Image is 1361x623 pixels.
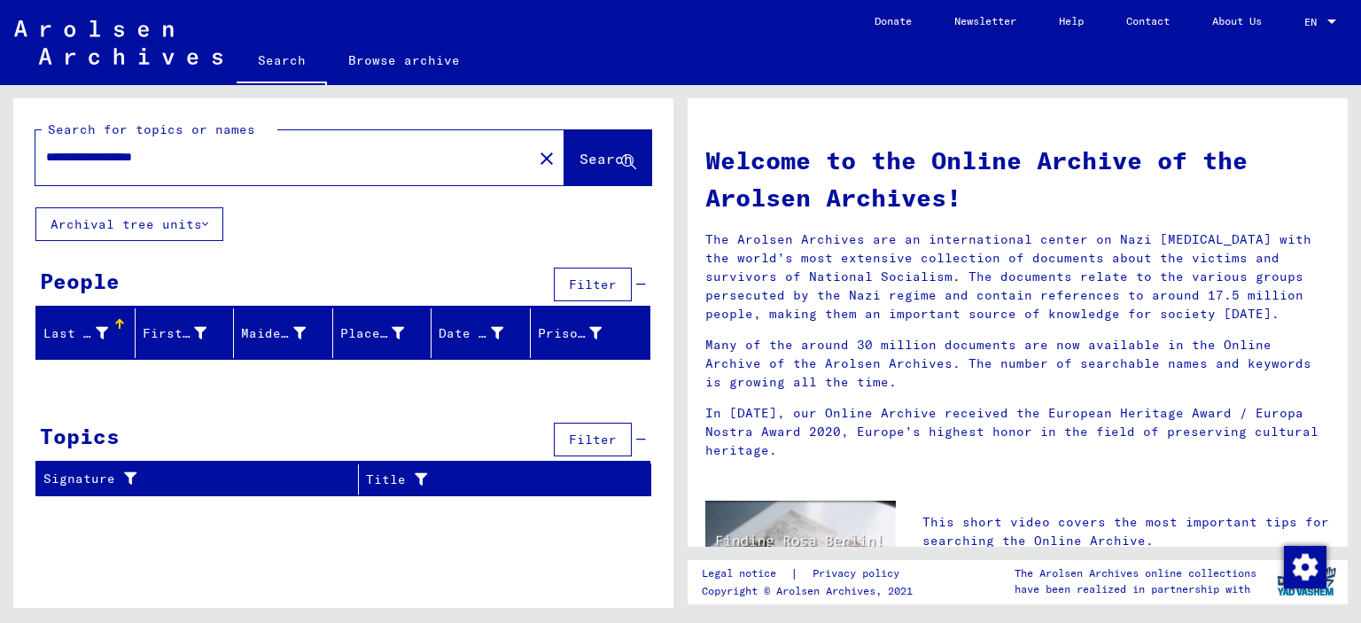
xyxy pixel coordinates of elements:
[439,319,530,347] div: Date of Birth
[705,230,1330,323] p: The Arolsen Archives are an international center on Nazi [MEDICAL_DATA] with the world’s most ext...
[1015,565,1256,581] p: The Arolsen Archives online collections
[798,565,921,583] a: Privacy policy
[1284,546,1326,588] img: Change consent
[40,420,120,452] div: Topics
[1283,545,1326,588] div: Change consent
[538,324,603,343] div: Prisoner #
[922,513,1330,550] p: This short video covers the most important tips for searching the Online Archive.
[366,471,607,489] div: Title
[35,207,223,241] button: Archival tree units
[48,121,255,137] mat-label: Search for topics or names
[1015,581,1256,597] p: have been realized in partnership with
[705,142,1330,216] h1: Welcome to the Online Archive of the Arolsen Archives!
[340,319,432,347] div: Place of Birth
[1273,559,1340,604] img: yv_logo.png
[536,148,557,169] mat-icon: close
[333,308,432,358] mat-header-cell: Place of Birth
[702,565,921,583] div: |
[43,470,336,488] div: Signature
[43,324,108,343] div: Last Name
[531,308,650,358] mat-header-cell: Prisoner #
[143,319,234,347] div: First Name
[237,39,327,85] a: Search
[241,319,332,347] div: Maiden Name
[702,565,790,583] a: Legal notice
[529,140,564,175] button: Clear
[554,423,632,456] button: Filter
[1304,16,1324,28] span: EN
[702,583,921,599] p: Copyright © Arolsen Archives, 2021
[705,501,896,604] img: video.jpg
[564,130,651,185] button: Search
[366,465,629,494] div: Title
[14,20,222,65] img: Arolsen_neg.svg
[579,150,633,167] span: Search
[43,319,135,347] div: Last Name
[569,432,617,448] span: Filter
[327,39,481,82] a: Browse archive
[554,268,632,301] button: Filter
[705,336,1330,392] p: Many of the around 30 million documents are now available in the Online Archive of the Arolsen Ar...
[36,308,136,358] mat-header-cell: Last Name
[439,324,503,343] div: Date of Birth
[241,324,306,343] div: Maiden Name
[432,308,531,358] mat-header-cell: Date of Birth
[143,324,207,343] div: First Name
[569,276,617,292] span: Filter
[340,324,405,343] div: Place of Birth
[136,308,235,358] mat-header-cell: First Name
[538,319,629,347] div: Prisoner #
[43,465,358,494] div: Signature
[40,265,120,297] div: People
[234,308,333,358] mat-header-cell: Maiden Name
[705,404,1330,460] p: In [DATE], our Online Archive received the European Heritage Award / Europa Nostra Award 2020, Eu...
